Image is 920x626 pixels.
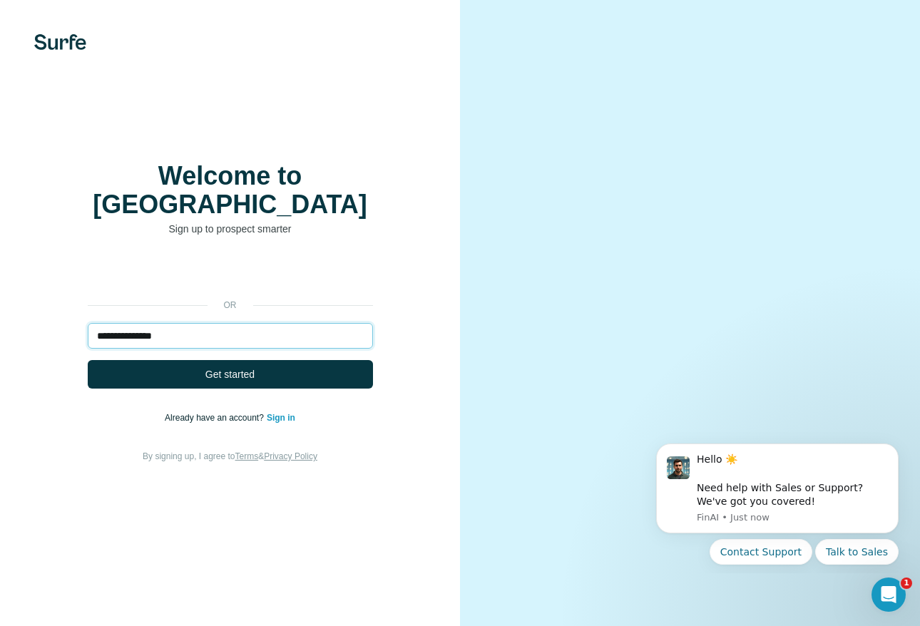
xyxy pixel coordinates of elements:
[88,360,373,389] button: Get started
[205,367,255,381] span: Get started
[635,431,920,573] iframe: Intercom notifications message
[143,451,317,461] span: By signing up, I agree to &
[88,162,373,219] h1: Welcome to [GEOGRAPHIC_DATA]
[88,222,373,236] p: Sign up to prospect smarter
[208,299,253,312] p: or
[34,34,86,50] img: Surfe's logo
[165,413,267,423] span: Already have an account?
[901,578,912,589] span: 1
[264,451,317,461] a: Privacy Policy
[627,14,906,222] iframe: Dialogfeld „Über Google anmelden“
[872,578,906,612] iframe: Intercom live chat
[235,451,259,461] a: Terms
[267,413,295,423] a: Sign in
[81,257,380,289] iframe: Schaltfläche „Über Google anmelden“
